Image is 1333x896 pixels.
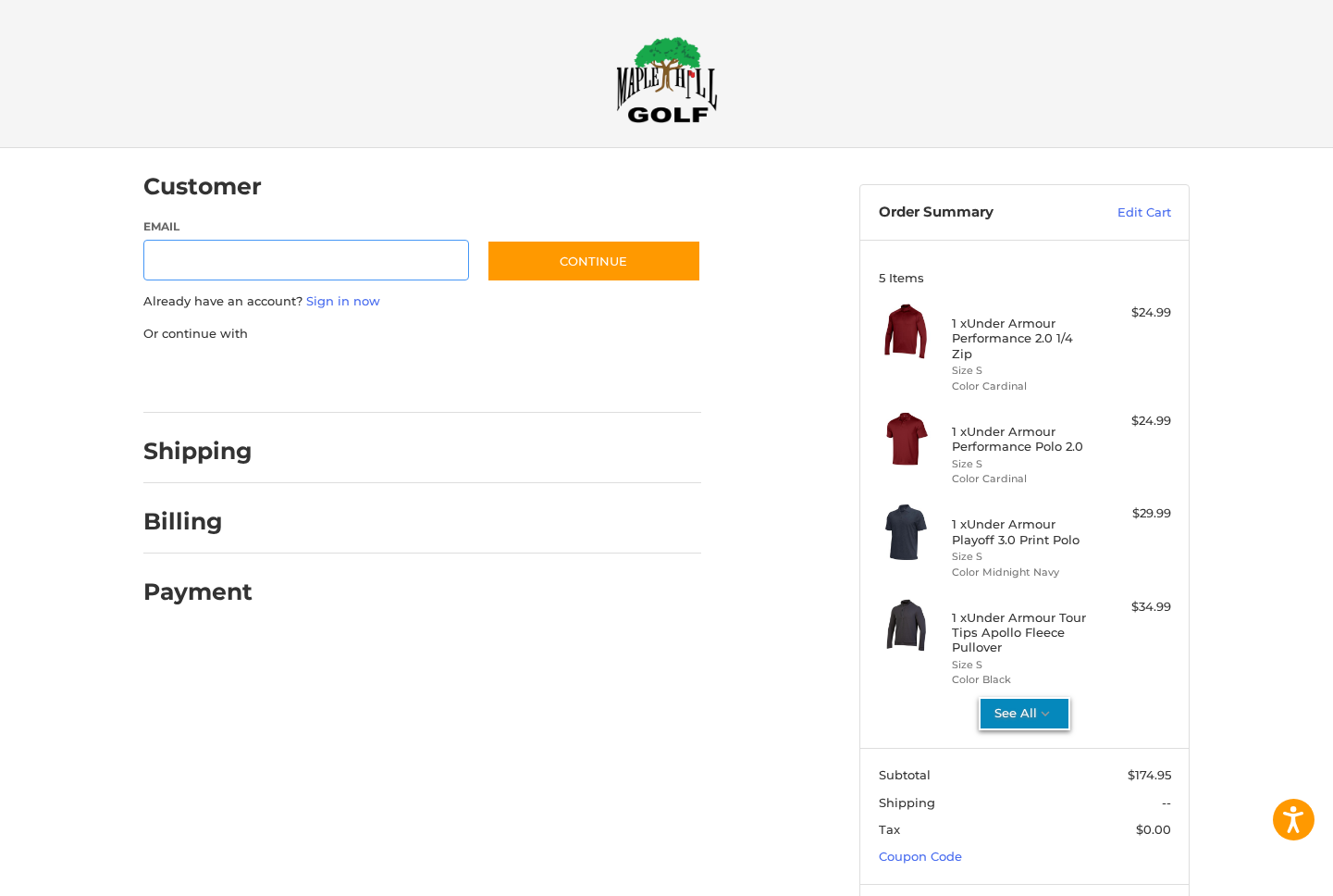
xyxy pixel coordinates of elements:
[952,316,1093,361] h4: 1 x Under Armour Performance 2.0 1/4 Zip
[143,292,701,311] p: Already have an account?
[952,672,1093,688] li: Color Black
[879,849,962,864] a: Coupon Code
[1180,846,1333,896] iframe: Google Customer Reviews
[143,172,262,201] h2: Customer
[879,767,931,782] span: Subtotal
[952,379,1093,394] li: Color Cardinal
[879,204,1078,222] h3: Order Summary
[952,471,1093,487] li: Color Cardinal
[143,578,253,606] h2: Payment
[1098,598,1171,616] div: $34.99
[952,363,1093,379] li: Size S
[879,822,900,837] span: Tax
[1128,767,1171,782] span: $174.95
[952,424,1093,454] h4: 1 x Under Armour Performance Polo 2.0
[616,36,718,123] img: Maple Hill Golf
[1078,204,1171,222] a: Edit Cart
[294,361,433,394] iframe: PayPal-paylater
[1098,304,1171,322] div: $24.99
[979,697,1070,730] button: See All
[143,437,253,466] h2: Shipping
[451,361,590,394] iframe: PayPal-venmo
[306,293,380,308] a: Sign in now
[1098,504,1171,523] div: $29.99
[143,325,701,343] p: Or continue with
[1162,795,1171,810] span: --
[879,270,1171,285] h3: 5 Items
[952,565,1093,580] li: Color Midnight Navy
[952,610,1093,655] h4: 1 x Under Armour Tour Tips Apollo Fleece Pullover
[487,240,701,282] button: Continue
[952,549,1093,565] li: Size S
[952,516,1093,547] h4: 1 x Under Armour Playoff 3.0 Print Polo
[952,657,1093,673] li: Size S
[143,218,469,235] label: Email
[952,456,1093,472] li: Size S
[143,507,252,536] h2: Billing
[879,795,935,810] span: Shipping
[1136,822,1171,837] span: $0.00
[138,361,277,394] iframe: PayPal-paypal
[1098,412,1171,430] div: $24.99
